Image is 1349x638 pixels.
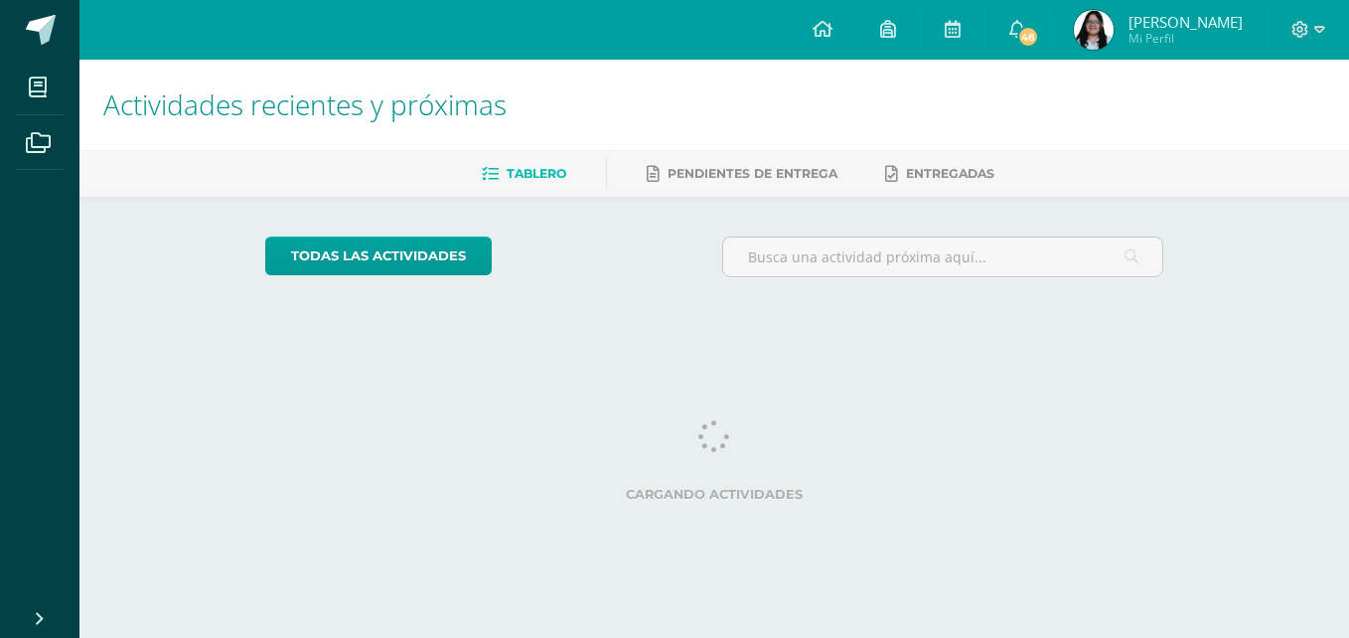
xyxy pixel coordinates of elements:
[1128,12,1243,32] span: [PERSON_NAME]
[265,487,1164,502] label: Cargando actividades
[906,166,994,181] span: Entregadas
[507,166,566,181] span: Tablero
[265,237,492,275] a: todas las Actividades
[885,158,994,190] a: Entregadas
[668,166,837,181] span: Pendientes de entrega
[1074,10,1114,50] img: 90de6fbeeae09dd1564117bd9b97d342.png
[482,158,566,190] a: Tablero
[103,85,507,123] span: Actividades recientes y próximas
[647,158,837,190] a: Pendientes de entrega
[1128,30,1243,47] span: Mi Perfil
[1017,26,1039,48] span: 48
[723,238,1163,276] input: Busca una actividad próxima aquí...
